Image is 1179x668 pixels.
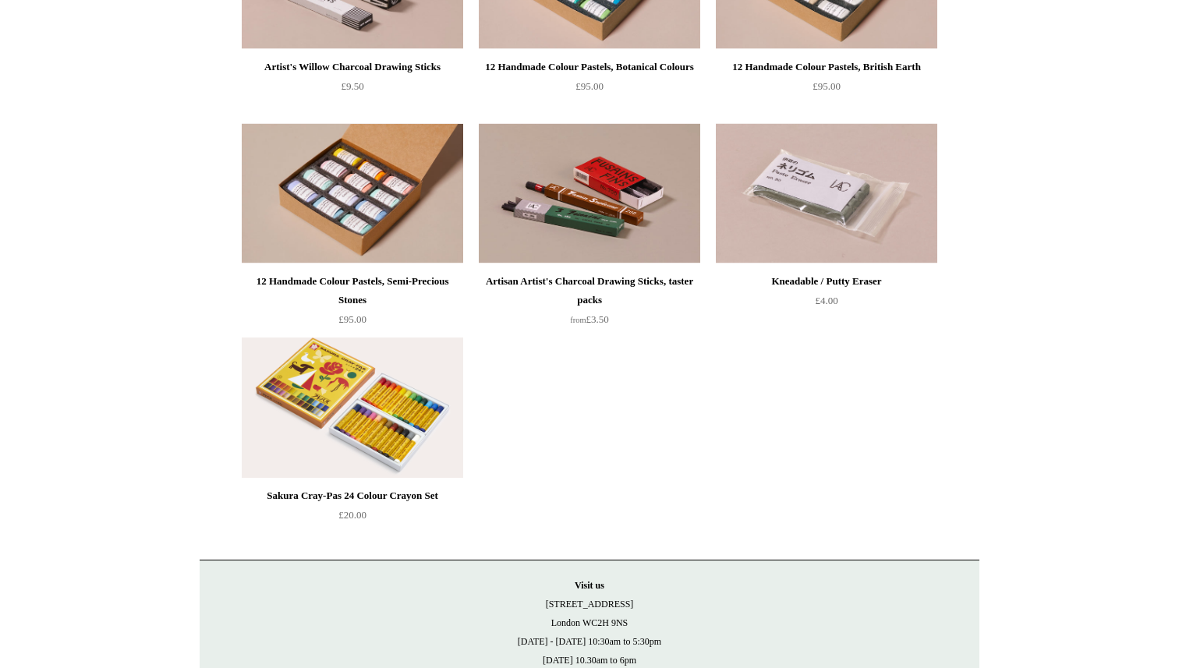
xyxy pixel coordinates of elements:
span: £9.50 [341,80,363,92]
div: Artisan Artist's Charcoal Drawing Sticks, taster packs [483,272,696,309]
div: Kneadable / Putty Eraser [720,272,933,291]
img: Artisan Artist's Charcoal Drawing Sticks, taster packs [479,123,700,263]
a: Kneadable / Putty Eraser £4.00 [716,272,937,336]
a: 12 Handmade Colour Pastels, Semi-Precious Stones £95.00 [242,272,463,336]
span: £4.00 [815,295,837,306]
div: Sakura Cray-Pas 24 Colour Crayon Set [246,486,459,505]
div: 12 Handmade Colour Pastels, Semi-Precious Stones [246,272,459,309]
a: Sakura Cray-Pas 24 Colour Crayon Set £20.00 [242,486,463,550]
div: 12 Handmade Colour Pastels, British Earth [720,58,933,76]
span: £20.00 [338,509,366,521]
a: Artist's Willow Charcoal Drawing Sticks £9.50 [242,58,463,122]
strong: Visit us [575,580,604,591]
a: 12 Handmade Colour Pastels, Semi-Precious Stones 12 Handmade Colour Pastels, Semi-Precious Stones [242,123,463,263]
img: Kneadable / Putty Eraser [716,123,937,263]
div: Artist's Willow Charcoal Drawing Sticks [246,58,459,76]
a: Artisan Artist's Charcoal Drawing Sticks, taster packs Artisan Artist's Charcoal Drawing Sticks, ... [479,123,700,263]
span: £95.00 [575,80,604,92]
a: Sakura Cray-Pas 24 Colour Crayon Set Sakura Cray-Pas 24 Colour Crayon Set [242,338,463,478]
img: 12 Handmade Colour Pastels, Semi-Precious Stones [242,123,463,263]
a: 12 Handmade Colour Pastels, British Earth £95.00 [716,58,937,122]
span: from [570,316,586,324]
img: Sakura Cray-Pas 24 Colour Crayon Set [242,338,463,478]
a: 12 Handmade Colour Pastels, Botanical Colours £95.00 [479,58,700,122]
a: Artisan Artist's Charcoal Drawing Sticks, taster packs from£3.50 [479,272,700,336]
div: 12 Handmade Colour Pastels, Botanical Colours [483,58,696,76]
span: £95.00 [813,80,841,92]
span: £3.50 [570,313,608,325]
a: Kneadable / Putty Eraser Kneadable / Putty Eraser [716,123,937,263]
span: £95.00 [338,313,366,325]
